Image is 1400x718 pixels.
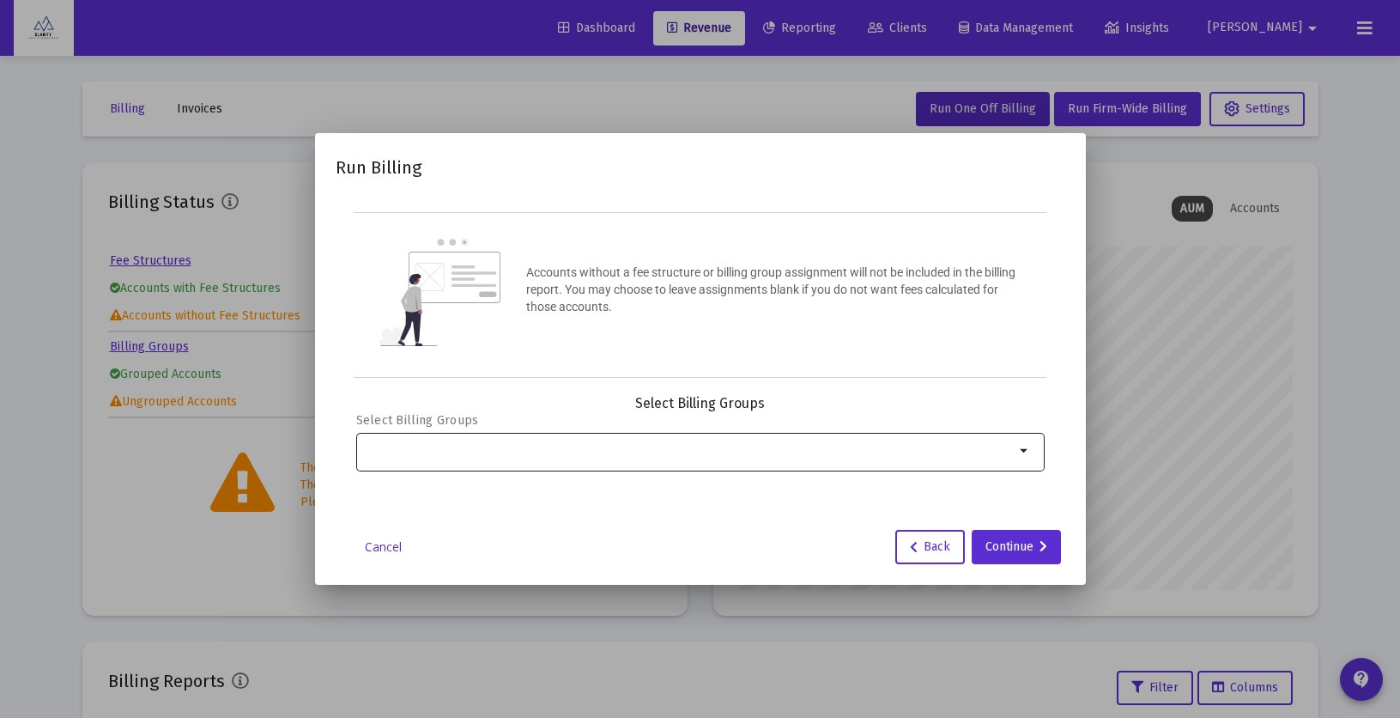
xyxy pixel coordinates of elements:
button: Back [895,530,965,564]
label: Select Billing Groups [356,413,479,428]
mat-chip-list: Selection [365,441,1015,461]
p: Accounts without a fee structure or billing group assignment will not be included in the billing ... [526,264,1021,315]
div: Continue [985,530,1047,564]
div: Select Billing Groups [356,395,1045,412]
mat-icon: arrow_drop_down [1015,441,1035,461]
h2: Run Billing [336,154,421,181]
img: question [379,239,500,347]
a: Cancel [341,538,427,556]
span: Back [910,539,950,554]
button: Continue [972,530,1061,564]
